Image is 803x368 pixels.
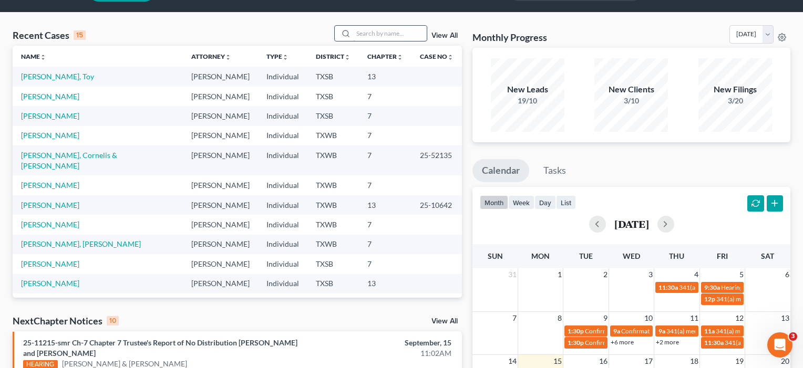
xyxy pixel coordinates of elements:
td: [PERSON_NAME] [183,293,258,313]
div: NextChapter Notices [13,314,119,327]
td: 25-42376 [411,293,462,313]
td: 13 [359,67,411,86]
button: day [534,195,556,209]
td: TXWB [307,175,359,195]
a: [PERSON_NAME] [21,279,79,288]
span: 1:30p [568,339,584,346]
td: [PERSON_NAME] [183,195,258,215]
td: [PERSON_NAME] [183,145,258,175]
span: Sat [761,251,774,260]
td: Individual [258,195,307,215]
td: 7 [359,215,411,234]
td: 7 [359,126,411,145]
span: 11:30a [704,339,724,346]
div: 3/10 [594,96,668,106]
a: [PERSON_NAME] [21,131,79,140]
div: Recent Cases [13,29,86,41]
td: [PERSON_NAME] [183,274,258,293]
div: New Filings [698,83,772,96]
span: 6 [784,268,790,281]
td: 7 [359,293,411,313]
span: 8 [557,312,563,324]
td: Individual [258,293,307,313]
a: Case Nounfold_more [420,52,454,60]
div: 10 [107,316,119,325]
span: 9a [613,327,620,335]
span: 9 [602,312,609,324]
a: [PERSON_NAME] [21,201,79,209]
span: 16 [598,355,609,367]
td: [PERSON_NAME] [183,215,258,234]
td: TXSB [307,87,359,106]
td: TXSB [307,106,359,125]
td: [PERSON_NAME] [183,67,258,86]
td: 13 [359,274,411,293]
td: TXSB [307,67,359,86]
span: 4 [693,268,699,281]
span: Confirmation Hearing for [PERSON_NAME] [585,327,705,335]
td: TXSB [307,274,359,293]
td: [PERSON_NAME] [183,235,258,254]
td: 7 [359,175,411,195]
td: [PERSON_NAME] [183,254,258,274]
span: 31 [507,268,518,281]
td: 7 [359,235,411,254]
a: [PERSON_NAME] [21,181,79,190]
span: 17 [643,355,654,367]
td: 7 [359,145,411,175]
span: 9:30a [704,283,720,291]
span: 3 [789,332,797,341]
span: 5 [738,268,745,281]
h3: Monthly Progress [472,31,547,44]
span: 18 [689,355,699,367]
td: 7 [359,87,411,106]
a: [PERSON_NAME], Cornelis & [PERSON_NAME] [21,151,117,170]
div: 15 [74,30,86,40]
span: Thu [669,251,684,260]
span: 11 [689,312,699,324]
td: 13 [359,195,411,215]
td: TXWB [307,195,359,215]
a: [PERSON_NAME] [21,111,79,120]
span: 13 [780,312,790,324]
span: 12 [734,312,745,324]
i: unfold_more [282,54,289,60]
input: Search by name... [353,26,427,41]
a: View All [431,318,458,325]
td: Individual [258,215,307,234]
td: 25-52135 [411,145,462,175]
span: 15 [552,355,563,367]
a: +6 more [611,338,634,346]
span: 341(a) meeting for [PERSON_NAME] [679,283,780,291]
span: 9a [658,327,665,335]
span: 1:30p [568,327,584,335]
td: Individual [258,175,307,195]
span: 7 [511,312,518,324]
td: TXSB [307,254,359,274]
div: New Leads [491,83,564,96]
td: [PERSON_NAME] [183,175,258,195]
span: 1 [557,268,563,281]
i: unfold_more [397,54,403,60]
span: 341(a) meeting for [PERSON_NAME] [666,327,768,335]
span: Wed [623,251,640,260]
span: Confirmation Hearing for [PERSON_NAME] [621,327,742,335]
span: 20 [780,355,790,367]
span: 10 [643,312,654,324]
a: [PERSON_NAME], Toy [21,72,94,81]
div: 3/20 [698,96,772,106]
td: TXEB [307,293,359,313]
span: Sun [488,251,503,260]
span: 19 [734,355,745,367]
a: Districtunfold_more [316,52,351,60]
h2: [DATE] [614,218,649,229]
a: 25-11215-smr Ch-7 Chapter 7 Trustee's Report of No Distribution [PERSON_NAME] and [PERSON_NAME] [23,338,297,358]
div: New Clients [594,83,668,96]
i: unfold_more [344,54,351,60]
div: 19/10 [491,96,564,106]
td: TXWB [307,235,359,254]
td: Individual [258,87,307,106]
button: list [556,195,576,209]
a: [PERSON_NAME] [21,259,79,268]
a: Nameunfold_more [21,52,46,60]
